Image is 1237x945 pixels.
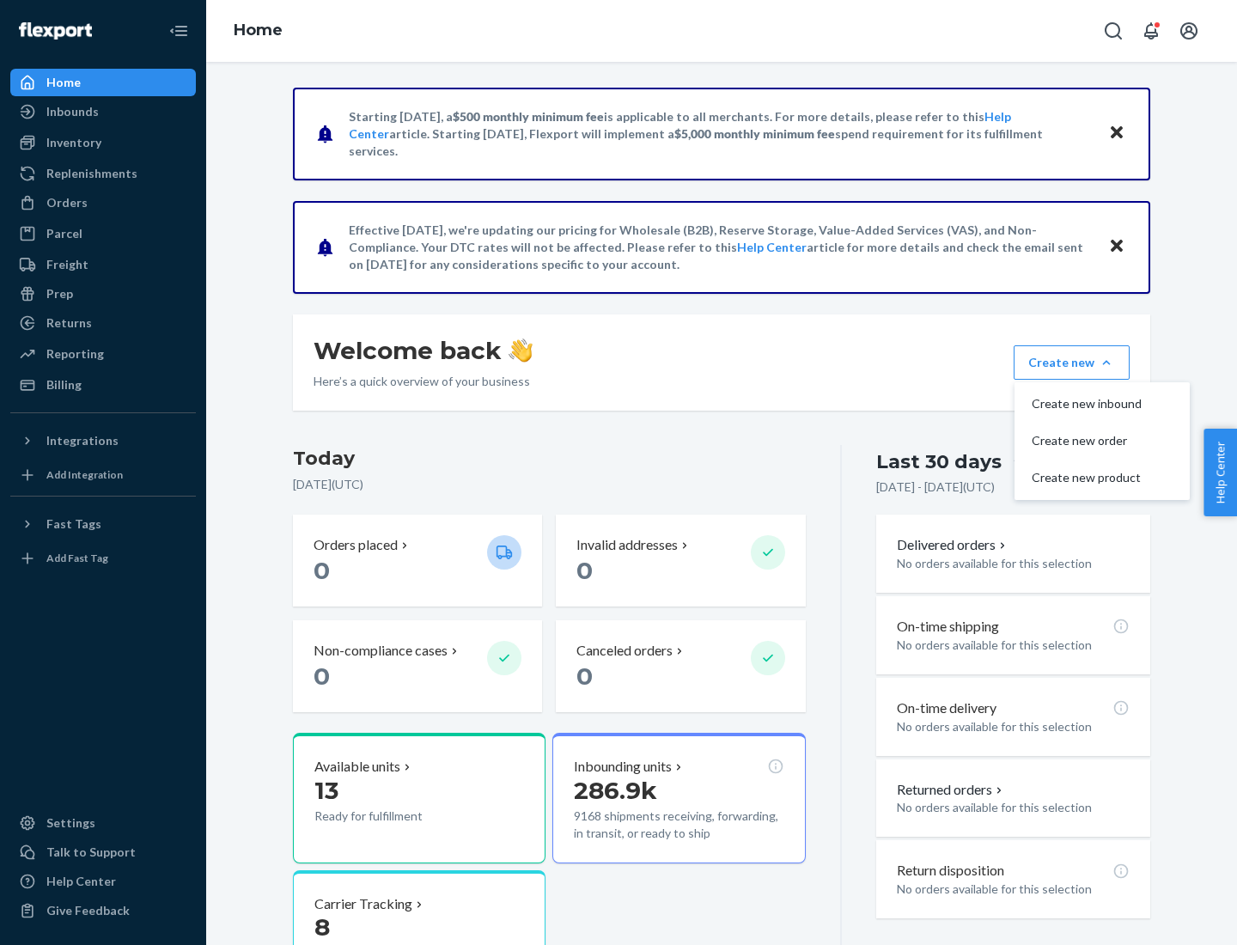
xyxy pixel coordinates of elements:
[314,776,338,805] span: 13
[556,620,805,712] button: Canceled orders 0
[293,733,545,863] button: Available units13Ready for fulfillment
[46,551,108,565] div: Add Fast Tag
[576,556,593,585] span: 0
[46,74,81,91] div: Home
[576,535,678,555] p: Invalid addresses
[574,808,783,842] p: 9168 shipments receiving, forwarding, in transit, or ready to ship
[46,194,88,211] div: Orders
[1106,235,1128,259] button: Close
[314,912,330,942] span: 8
[46,134,101,151] div: Inventory
[46,285,73,302] div: Prep
[897,698,996,718] p: On-time delivery
[556,515,805,607] button: Invalid addresses 0
[46,103,99,120] div: Inbounds
[1014,345,1130,380] button: Create newCreate new inboundCreate new orderCreate new product
[1018,460,1186,497] button: Create new product
[314,556,330,585] span: 0
[314,373,533,390] p: Here’s a quick overview of your business
[314,757,400,777] p: Available units
[46,515,101,533] div: Fast Tags
[46,432,119,449] div: Integrations
[897,780,1006,800] button: Returned orders
[10,251,196,278] a: Freight
[46,814,95,832] div: Settings
[897,718,1130,735] p: No orders available for this selection
[453,109,604,124] span: $500 monthly minimum fee
[10,461,196,489] a: Add Integration
[10,340,196,368] a: Reporting
[10,98,196,125] a: Inbounds
[10,189,196,216] a: Orders
[897,637,1130,654] p: No orders available for this selection
[674,126,835,141] span: $5,000 monthly minimum fee
[1032,472,1142,484] span: Create new product
[349,108,1092,160] p: Starting [DATE], a is applicable to all merchants. For more details, please refer to this article...
[10,220,196,247] a: Parcel
[10,897,196,924] button: Give Feedback
[349,222,1092,273] p: Effective [DATE], we're updating our pricing for Wholesale (B2B), Reserve Storage, Value-Added Se...
[574,757,672,777] p: Inbounding units
[314,641,448,661] p: Non-compliance cases
[1134,14,1168,48] button: Open notifications
[46,165,137,182] div: Replenishments
[314,661,330,691] span: 0
[1018,386,1186,423] button: Create new inbound
[46,902,130,919] div: Give Feedback
[46,345,104,363] div: Reporting
[46,225,82,242] div: Parcel
[10,510,196,538] button: Fast Tags
[574,776,657,805] span: 286.9k
[314,335,533,366] h1: Welcome back
[46,844,136,861] div: Talk to Support
[10,427,196,454] button: Integrations
[293,445,806,472] h3: Today
[876,448,1002,475] div: Last 30 days
[897,535,1009,555] button: Delivered orders
[46,314,92,332] div: Returns
[234,21,283,40] a: Home
[576,641,673,661] p: Canceled orders
[10,309,196,337] a: Returns
[10,545,196,572] a: Add Fast Tag
[897,555,1130,572] p: No orders available for this selection
[10,129,196,156] a: Inventory
[1032,435,1142,447] span: Create new order
[897,617,999,637] p: On-time shipping
[552,733,805,863] button: Inbounding units286.9k9168 shipments receiving, forwarding, in transit, or ready to ship
[897,881,1130,898] p: No orders available for this selection
[293,476,806,493] p: [DATE] ( UTC )
[1106,121,1128,146] button: Close
[897,861,1004,881] p: Return disposition
[220,6,296,56] ol: breadcrumbs
[46,467,123,482] div: Add Integration
[10,868,196,895] a: Help Center
[876,479,995,496] p: [DATE] - [DATE] ( UTC )
[10,160,196,187] a: Replenishments
[10,838,196,866] a: Talk to Support
[576,661,593,691] span: 0
[1172,14,1206,48] button: Open account menu
[314,894,412,914] p: Carrier Tracking
[1203,429,1237,516] button: Help Center
[509,338,533,363] img: hand-wave emoji
[10,69,196,96] a: Home
[10,371,196,399] a: Billing
[19,22,92,40] img: Flexport logo
[1018,423,1186,460] button: Create new order
[1096,14,1130,48] button: Open Search Box
[1032,398,1142,410] span: Create new inbound
[293,515,542,607] button: Orders placed 0
[10,280,196,308] a: Prep
[46,256,88,273] div: Freight
[897,799,1130,816] p: No orders available for this selection
[293,620,542,712] button: Non-compliance cases 0
[314,808,473,825] p: Ready for fulfillment
[737,240,807,254] a: Help Center
[46,376,82,393] div: Billing
[10,809,196,837] a: Settings
[46,873,116,890] div: Help Center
